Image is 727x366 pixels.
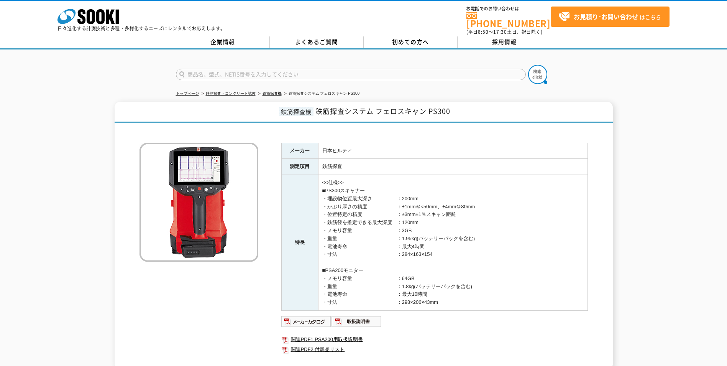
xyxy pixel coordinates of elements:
[270,36,364,48] a: よくあるご質問
[281,159,318,175] th: 測定項目
[281,143,318,159] th: メーカー
[493,28,507,35] span: 17:30
[283,90,360,98] li: 鉄筋探査システム フェロスキャン PS300
[281,315,331,328] img: メーカーカタログ
[57,26,225,31] p: 日々進化する計測技術と多種・多様化するニーズにレンタルでお応えします。
[466,7,551,11] span: お電話でのお問い合わせは
[281,345,588,354] a: 関連PDF2 付属品リスト
[139,143,258,262] img: 鉄筋探査システム フェロスキャン PS300
[551,7,670,27] a: お見積り･お問い合わせはこちら
[315,106,450,116] span: 鉄筋探査システム フェロスキャン PS300
[574,12,638,21] strong: お見積り･お問い合わせ
[466,28,542,35] span: (平日 ～ 土日、祝日除く)
[176,69,526,80] input: 商品名、型式、NETIS番号を入力してください
[558,11,661,23] span: はこちら
[281,175,318,311] th: 特長
[318,159,588,175] td: 鉄筋探査
[364,36,458,48] a: 初めての方へ
[279,107,313,116] span: 鉄筋探査機
[392,38,429,46] span: 初めての方へ
[281,335,588,345] a: 関連PDF1 PSA200用取扱説明書
[528,65,547,84] img: btn_search.png
[318,175,588,311] td: <<仕様>> ■PS300スキャナー ・埋設物位置最大深さ ：200mm ・かぶり厚さの精度 ：±1mm＠<50mm、±4mm＠80mm ・位置特定の精度 ：±3mm±1％スキャン距離 ・鉄筋径...
[331,315,382,328] img: 取扱説明書
[318,143,588,159] td: 日本ヒルティ
[478,28,489,35] span: 8:50
[176,36,270,48] a: 企業情報
[458,36,551,48] a: 採用情報
[263,91,282,96] a: 鉄筋探査機
[176,91,199,96] a: トップページ
[281,320,331,326] a: メーカーカタログ
[206,91,256,96] a: 鉄筋探査・コンクリート試験
[466,12,551,28] a: [PHONE_NUMBER]
[331,320,382,326] a: 取扱説明書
